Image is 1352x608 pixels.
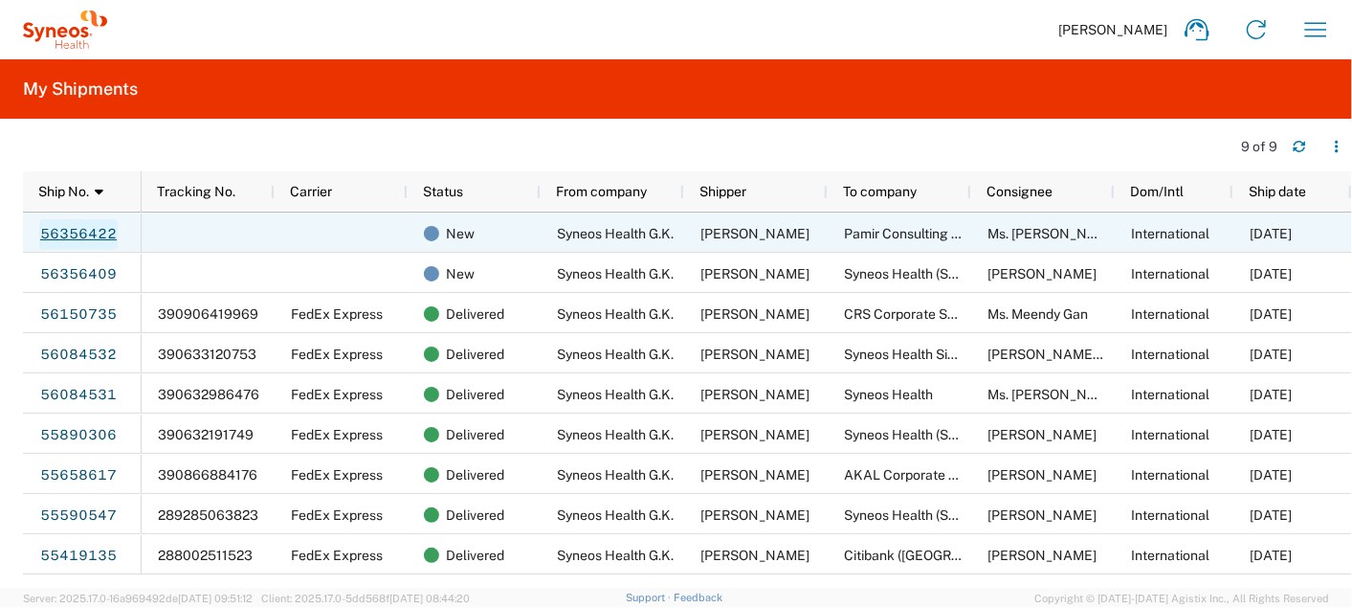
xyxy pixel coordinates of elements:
span: Ms. Melissa Hill [987,387,1120,402]
span: Syneos Health G.K. [557,266,674,281]
a: 55890306 [39,420,118,451]
span: Ms. Siew [987,467,1097,483]
span: Pamir Consulting Co. Ltd. [844,226,996,241]
span: Shipper [699,184,746,199]
span: Syneos Health (Shanghai) Inc. Ltd. [844,507,1052,523]
span: Syneos Health (Shanghai) Inc. Ltd. [844,266,1052,281]
span: International [1131,507,1209,523]
span: Yumi Hoshino [700,226,809,241]
a: 56356409 [39,259,118,290]
span: International [1131,427,1209,442]
span: International [1131,387,1209,402]
span: Consignee [986,184,1053,199]
span: 04/28/2025 [1250,548,1292,563]
span: International [1131,306,1209,322]
span: Yumi Hoshino [700,427,809,442]
span: Delivered [446,535,504,575]
span: International [1131,548,1209,563]
span: 390632986476 [158,387,259,402]
span: Syneos Health [844,387,933,402]
a: 56356422 [39,219,118,250]
span: 07/04/2025 [1250,347,1292,362]
span: FedEx Express [291,387,383,402]
span: [DATE] 09:51:12 [178,593,253,604]
span: Ship No. [38,184,89,199]
span: Citibank (China) Co., Ltd. Shanghai Branch [844,548,1202,563]
span: FedEx Express [291,507,383,523]
span: To company [843,184,917,199]
span: Syneos Health G.K. [557,467,674,483]
span: International [1131,467,1209,483]
span: AKAL Corporate Advisors Sdn. Bhd. [844,467,1060,483]
a: 56084532 [39,340,118,371]
span: FedEx Express [291,467,383,483]
span: Ms. Meendy Gan [987,306,1088,322]
span: Delivered [446,294,504,334]
span: Status [423,184,463,199]
span: 390906419969 [158,306,258,322]
span: 07/31/2025 [1250,226,1292,241]
span: International [1131,226,1209,241]
span: Syneos Health G.K. [557,306,674,322]
span: New [446,254,475,294]
span: 390632191749 [158,427,254,442]
span: Syneos Health Singapore Pte Ltd [844,347,1045,362]
span: Ms. Serena Chan / Ms. Verena Lim [987,347,1216,362]
a: 55658617 [39,461,118,491]
span: 07/03/2025 [1250,427,1292,442]
span: Yumi Hoshino [700,387,809,402]
span: Syneos Health G.K. [557,226,674,241]
span: Delivered [446,495,504,535]
a: 55419135 [39,541,118,572]
a: 56084531 [39,380,118,411]
span: Yumi Hoshino [700,306,809,322]
span: Client: 2025.17.0-5dd568f [261,593,470,604]
span: Delivered [446,374,504,415]
span: 06/02/2025 [1250,507,1292,523]
a: 55590547 [39,501,118,531]
span: 07/04/2025 [1250,387,1292,402]
span: Yumi Hoshino [700,266,809,281]
span: Syneos Health G.K. [557,427,674,442]
h2: My Shipments [23,78,138,101]
span: 390866884176 [158,467,257,483]
span: Yumi Hoshino [700,347,809,362]
span: Syneos Health G.K. [557,507,674,523]
span: Delivered [446,415,504,455]
span: Yao Meiling [987,266,1097,281]
span: 07/11/2025 [1250,306,1292,322]
span: Carrier [290,184,332,199]
a: 56150735 [39,300,118,330]
span: Ship date [1249,184,1306,199]
span: FedEx Express [291,347,383,362]
span: Syneos Health G.K. [557,548,674,563]
span: International [1131,347,1209,362]
span: Dom/Intl [1130,184,1184,199]
span: Server: 2025.17.0-16a969492de [23,593,253,604]
span: New [446,214,475,254]
span: Yao Meiling [987,507,1097,523]
span: Delivered [446,455,504,495]
span: Syneos Health (Shanghai) Inc. Ltd. [844,427,1052,442]
span: Syneos Health G.K. [557,387,674,402]
span: FedEx Express [291,548,383,563]
div: 9 of 9 [1241,138,1277,155]
span: [PERSON_NAME] [1058,21,1167,38]
span: Copyright © [DATE]-[DATE] Agistix Inc., All Rights Reserved [1034,590,1329,607]
span: 07/11/2025 [1250,467,1292,483]
span: International [1131,266,1209,281]
span: Ms. Jennifer Atkinson [987,226,1120,241]
span: From company [556,184,647,199]
span: Yumi Hoshino [700,507,809,523]
span: Syneos Health G.K. [557,347,674,362]
span: CRS Corporate Services Sdn. Bhd. [844,306,1051,322]
span: 08/21/2025 [1250,266,1292,281]
span: Han Qing [987,548,1097,563]
span: [DATE] 08:44:20 [389,593,470,604]
span: Yao Meiling [987,427,1097,442]
span: 288002511523 [158,548,253,563]
span: FedEx Express [291,427,383,442]
span: Yumi Hoshino [700,467,809,483]
span: 289285063823 [158,507,258,523]
a: Feedback [674,592,722,603]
